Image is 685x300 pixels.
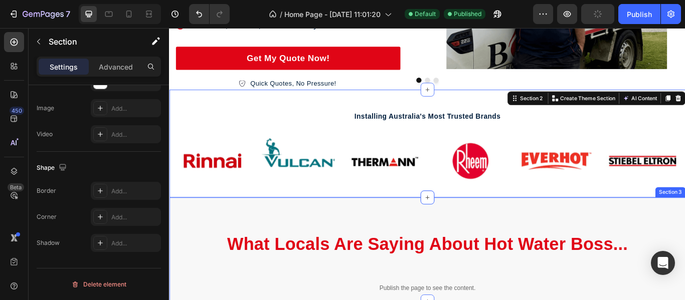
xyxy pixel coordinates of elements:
[456,77,520,86] p: Create Theme Section
[9,97,593,109] p: Installing Australia's Most Trusted Brands
[37,238,60,247] div: Shadow
[111,130,158,139] div: Add...
[569,187,600,196] div: Section 3
[169,28,685,300] iframe: To enrich screen reader interactions, please activate Accessibility in Grammarly extension settings
[208,112,293,197] img: gempages_530719710572971228-cd82983e-3997-4cc5-b8fd-f6d2c8210f6a.jpg
[308,58,314,64] button: Dot
[454,10,481,19] span: Published
[10,107,24,115] div: 450
[111,213,158,222] div: Add...
[71,278,126,290] div: Delete element
[37,161,69,175] div: Shape
[37,186,56,195] div: Border
[37,104,54,113] div: Image
[4,4,75,24] button: 7
[527,76,571,88] button: AI Content
[8,183,24,191] div: Beta
[8,112,93,197] img: gempages_530719710572971228-3c2fef12-6af6-46ae-b18c-777024d6a403.jpg
[108,120,193,184] img: gempages_530719710572971228-4395ef0c-185d-439c-9848-e70bc52abb23.jpg
[651,251,675,275] div: Open Intercom Messenger
[288,58,294,64] button: Dot
[618,4,660,24] button: Publish
[49,36,131,48] p: Section
[415,10,436,19] span: Default
[280,9,282,20] span: /
[37,130,53,139] div: Video
[99,62,133,72] p: Advanced
[298,58,304,64] button: Dot
[409,112,494,197] img: gempages_530719710572971228-fd649610-e17d-4b3c-952e-fefebf09f019.jpg
[627,9,652,20] div: Publish
[66,8,70,20] p: 7
[8,237,594,265] h2: What Locals Are Saying About Hot Water Boss...
[189,4,230,24] div: Undo/Redo
[37,276,161,292] button: Delete element
[509,112,594,197] img: gempages_530719710572971228-d73fd135-bf5b-4a66-9e84-86ec10370296.jpg
[37,212,57,221] div: Corner
[111,239,158,248] div: Add...
[407,77,437,86] div: Section 2
[111,187,158,196] div: Add...
[308,112,394,197] img: gempages_530719710572971228-a93bd73d-7cc7-4b48-9b03-bfbd5124dac8.jpg
[111,104,158,113] div: Add...
[284,9,381,20] span: Home Page - [DATE] 11:01:20
[50,62,78,72] p: Settings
